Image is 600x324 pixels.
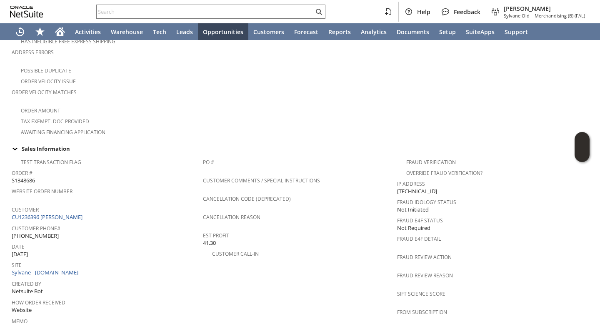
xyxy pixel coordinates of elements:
a: Est Profit [203,232,229,239]
span: Oracle Guided Learning Widget. To move around, please hold and drag [575,147,590,162]
svg: Recent Records [15,27,25,37]
a: Date [12,243,25,250]
a: Tech [148,23,171,40]
span: 41.30 [203,239,216,247]
a: Has Ineligible Free Express Shipping [21,38,115,45]
span: [PHONE_NUMBER] [12,232,59,240]
span: Not Initiated [397,206,429,214]
a: Customer [12,206,39,213]
span: Analytics [361,28,387,36]
span: Opportunities [203,28,243,36]
a: Sylvane - [DOMAIN_NAME] [12,269,80,276]
a: Order Velocity Matches [12,89,77,96]
a: Home [50,23,70,40]
a: SuiteApps [461,23,500,40]
span: Reports [328,28,351,36]
a: How Order Received [12,299,65,306]
a: Reports [323,23,356,40]
a: Site [12,262,22,269]
iframe: Click here to launch Oracle Guided Learning Help Panel [575,132,590,162]
td: Sales Information [8,143,592,154]
span: Documents [397,28,429,36]
a: Customer Phone# [12,225,60,232]
a: Address Errors [12,49,54,56]
a: Support [500,23,533,40]
span: SuiteApps [466,28,495,36]
span: S1348686 [12,177,35,184]
a: Documents [392,23,434,40]
a: Order Velocity Issue [21,78,76,85]
svg: logo [10,6,43,17]
a: Customers [248,23,289,40]
a: Fraud E4F Detail [397,235,441,242]
svg: Search [314,7,324,17]
div: Sales Information [8,143,588,154]
a: Fraud Verification [406,159,456,166]
a: Setup [434,23,461,40]
a: Cancellation Reason [203,214,260,221]
span: [DATE] [12,250,28,258]
a: Activities [70,23,106,40]
a: Fraud Review Action [397,254,452,261]
a: Leads [171,23,198,40]
a: Tax Exempt. Doc Provided [21,118,89,125]
a: Order # [12,169,32,177]
div: Shortcuts [30,23,50,40]
span: Support [505,28,528,36]
a: Opportunities [198,23,248,40]
span: - [531,12,533,19]
span: Customers [253,28,284,36]
a: Customer Comments / Special Instructions [203,177,320,184]
span: Tech [153,28,166,36]
span: Sylvane Old [504,12,530,19]
a: IP Address [397,180,425,187]
a: From Subscription [397,309,447,316]
span: Website [12,306,32,314]
a: Override Fraud Verification? [406,169,482,177]
a: Fraud Review Reason [397,272,453,279]
a: Fraud Idology Status [397,199,456,206]
span: Leads [176,28,193,36]
a: CU1236396 [PERSON_NAME] [12,213,85,221]
a: Warehouse [106,23,148,40]
a: Customer Call-in [212,250,259,257]
a: Forecast [289,23,323,40]
a: PO # [203,159,214,166]
span: Feedback [454,8,480,16]
a: Awaiting Financing Application [21,129,105,136]
a: Order Amount [21,107,60,114]
svg: Home [55,27,65,37]
a: Fraud E4F Status [397,217,443,224]
a: Created By [12,280,41,287]
a: Analytics [356,23,392,40]
span: Netsuite Bot [12,287,43,295]
span: Setup [439,28,456,36]
input: Search [97,7,314,17]
a: Cancellation Code (deprecated) [203,195,291,202]
span: Warehouse [111,28,143,36]
span: Merchandising (B) (FAL) [535,12,585,19]
a: Possible Duplicate [21,67,71,74]
span: [TECHNICAL_ID] [397,187,437,195]
a: Website Order Number [12,188,72,195]
a: Sift Science Score [397,290,445,297]
span: Not Required [397,224,430,232]
a: Test Transaction Flag [21,159,81,166]
span: Forecast [294,28,318,36]
svg: Shortcuts [35,27,45,37]
span: [PERSON_NAME] [504,5,585,12]
a: Recent Records [10,23,30,40]
span: Activities [75,28,101,36]
span: Help [417,8,430,16]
